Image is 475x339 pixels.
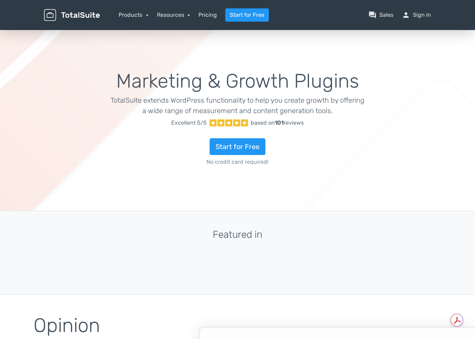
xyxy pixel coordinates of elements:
span: Excellent 5/5 [171,119,207,127]
a: Resources [157,12,190,18]
a: Pricing [198,11,217,19]
a: Products [119,12,149,18]
p: TotalSuite extends WordPress functionality to help you create growth by offering a wide range of ... [111,95,365,116]
a: Excellent 5/5 based on101reviews [111,116,365,130]
a: Start for Free [210,138,265,155]
strong: 101 [275,119,284,126]
a: personSign in [402,11,431,19]
div: based on reviews [251,119,304,127]
a: question_answerSales [368,11,393,19]
h3: Featured in [44,229,431,240]
a: Start for Free [225,8,269,22]
img: TotalSuite for WordPress [44,9,100,21]
span: person [402,11,410,19]
span: question_answer [368,11,377,19]
h1: Marketing & Growth Plugins [111,71,365,92]
span: No credit card required! [111,158,365,166]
